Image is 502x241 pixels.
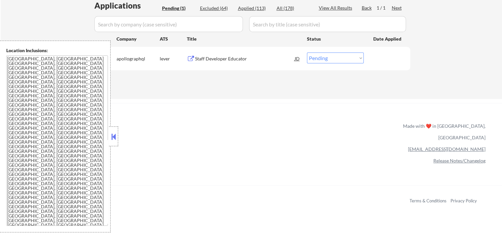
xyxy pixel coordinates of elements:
[400,120,485,143] div: Made with ❤️ in [GEOGRAPHIC_DATA], [GEOGRAPHIC_DATA]
[160,55,187,62] div: lever
[117,55,160,62] div: apollographql
[307,33,364,45] div: Status
[187,36,301,42] div: Title
[362,5,372,11] div: Back
[433,158,485,163] a: Release Notes/Changelog
[117,36,160,42] div: Company
[6,47,108,54] div: Location Inclusions:
[162,5,195,12] div: Pending (1)
[408,146,485,152] a: [EMAIL_ADDRESS][DOMAIN_NAME]
[249,16,406,32] input: Search by title (case sensitive)
[13,129,265,136] a: Refer & earn free applications 👯‍♀️
[410,198,447,203] a: Terms & Conditions
[195,55,295,62] div: Staff Developer Educator
[238,5,271,12] div: Applied (113)
[160,36,187,42] div: ATS
[200,5,233,12] div: Excluded (64)
[451,198,477,203] a: Privacy Policy
[377,5,392,11] div: 1 / 1
[373,36,402,42] div: Date Applied
[294,52,301,64] div: JD
[319,5,354,11] div: View All Results
[392,5,402,11] div: Next
[277,5,310,12] div: All (178)
[94,2,160,10] div: Applications
[94,16,243,32] input: Search by company (case sensitive)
